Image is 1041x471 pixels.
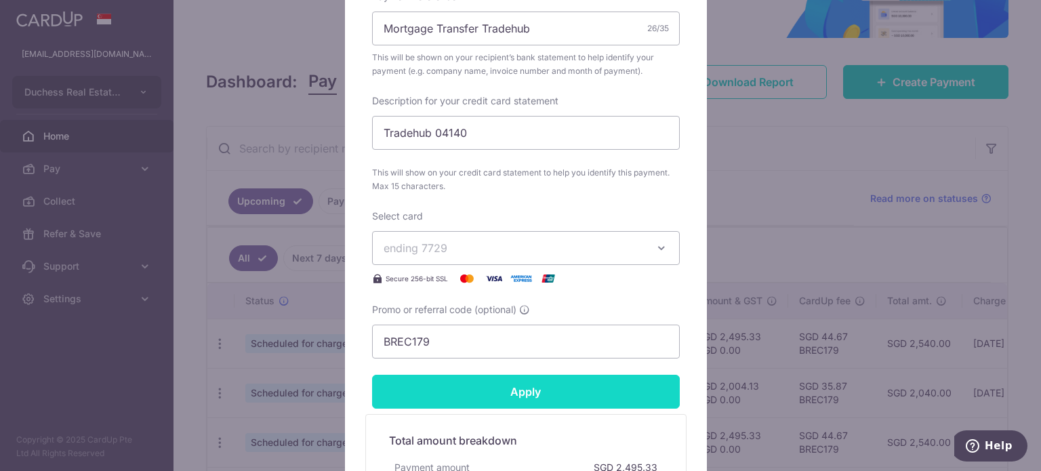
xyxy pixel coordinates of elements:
label: Select card [372,209,423,223]
button: ending 7729 [372,231,680,265]
span: ending 7729 [384,241,447,255]
img: Visa [481,270,508,287]
div: 26/35 [647,22,669,35]
h5: Total amount breakdown [389,432,663,449]
img: Mastercard [453,270,481,287]
img: American Express [508,270,535,287]
iframe: Opens a widget where you can find more information [954,430,1027,464]
span: Secure 256-bit SSL [386,273,448,284]
label: Description for your credit card statement [372,94,558,108]
img: UnionPay [535,270,562,287]
span: This will be shown on your recipient’s bank statement to help identify your payment (e.g. company... [372,51,680,78]
input: Apply [372,375,680,409]
span: This will show on your credit card statement to help you identify this payment. Max 15 characters. [372,166,680,193]
span: Promo or referral code (optional) [372,303,516,316]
